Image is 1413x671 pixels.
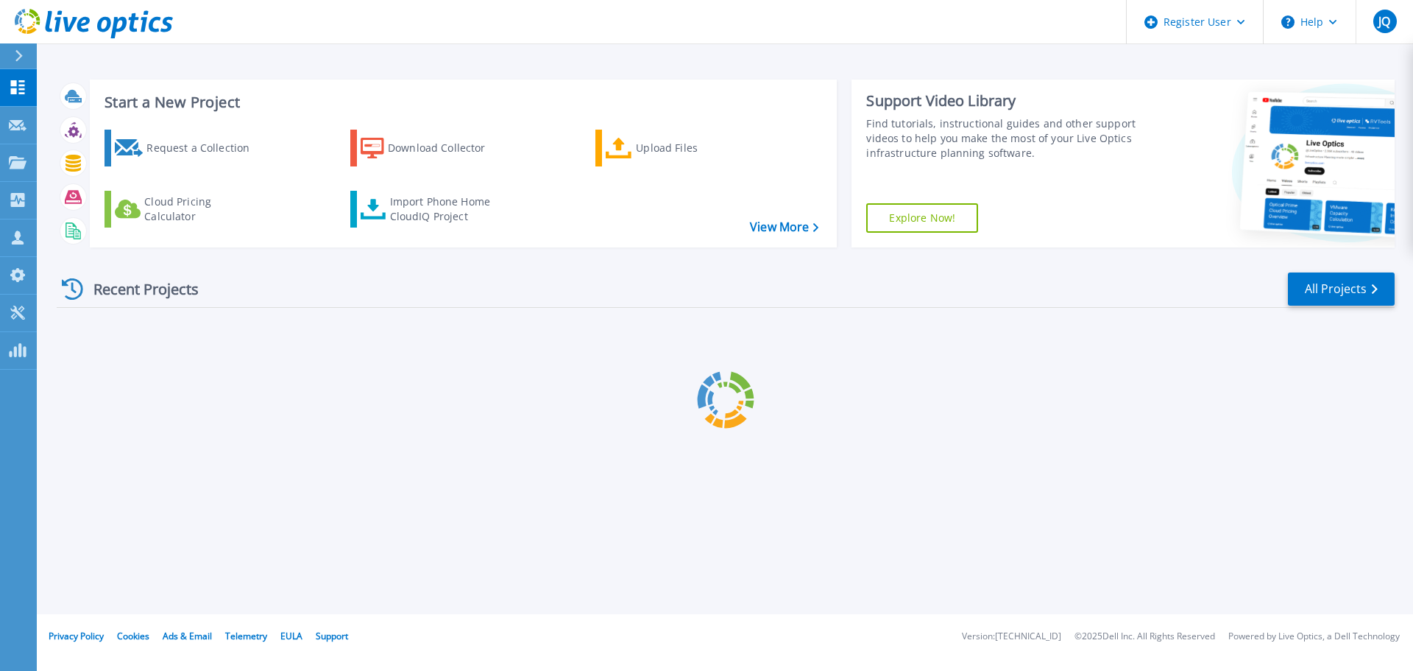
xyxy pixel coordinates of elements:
a: Privacy Policy [49,630,104,642]
li: Version: [TECHNICAL_ID] [962,632,1061,642]
a: Cookies [117,630,149,642]
div: Support Video Library [866,91,1143,110]
div: Upload Files [636,133,754,163]
span: JQ [1378,15,1390,27]
div: Download Collector [388,133,506,163]
div: Recent Projects [57,271,219,307]
li: Powered by Live Optics, a Dell Technology [1228,632,1400,642]
a: All Projects [1288,273,1395,306]
a: Ads & Email [163,630,212,642]
li: © 2025 Dell Inc. All Rights Reserved [1074,632,1215,642]
div: Request a Collection [146,133,264,163]
div: Cloud Pricing Calculator [144,194,262,224]
div: Import Phone Home CloudIQ Project [390,194,505,224]
a: View More [750,220,818,234]
a: Upload Files [595,130,759,166]
a: Support [316,630,348,642]
div: Find tutorials, instructional guides and other support videos to help you make the most of your L... [866,116,1143,161]
a: Request a Collection [105,130,269,166]
h3: Start a New Project [105,94,818,110]
a: EULA [280,630,302,642]
a: Telemetry [225,630,267,642]
a: Cloud Pricing Calculator [105,191,269,228]
a: Explore Now! [866,203,978,233]
a: Download Collector [350,130,514,166]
